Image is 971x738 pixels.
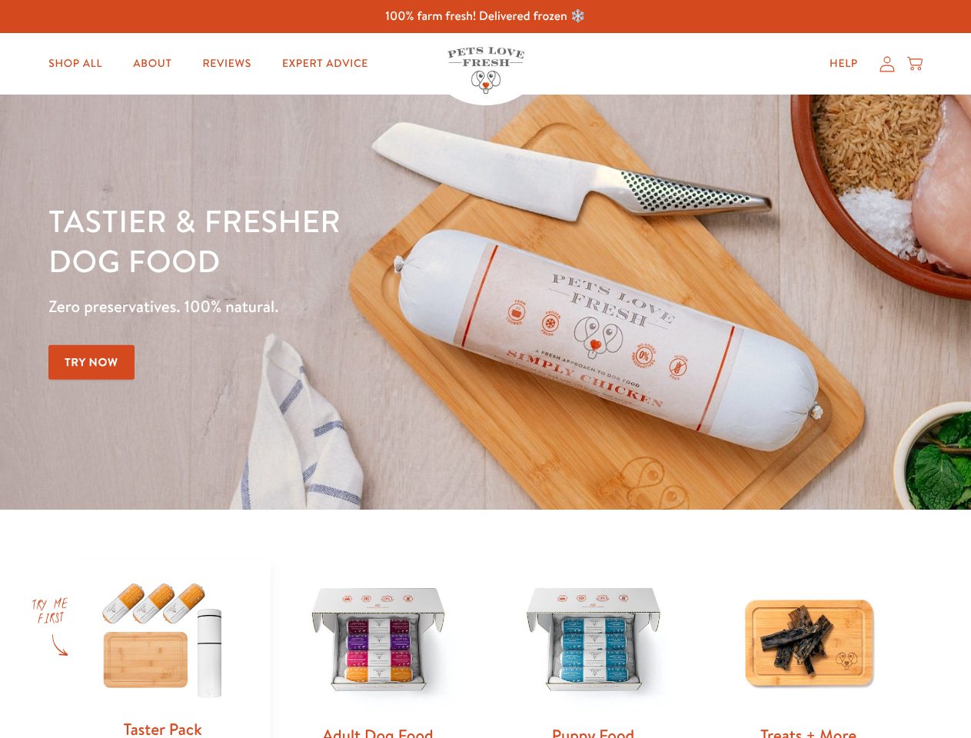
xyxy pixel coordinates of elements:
a: Reviews [190,48,263,79]
a: Help [817,48,870,79]
a: Expert Advice [270,48,381,79]
img: Pets Love Fresh [447,47,524,94]
h1: Tastier & fresher dog food [48,201,631,281]
a: Shop All [36,48,115,79]
a: About [121,48,184,79]
p: Zero preservatives. 100% natural. [48,293,631,321]
a: Try Now [48,345,135,380]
